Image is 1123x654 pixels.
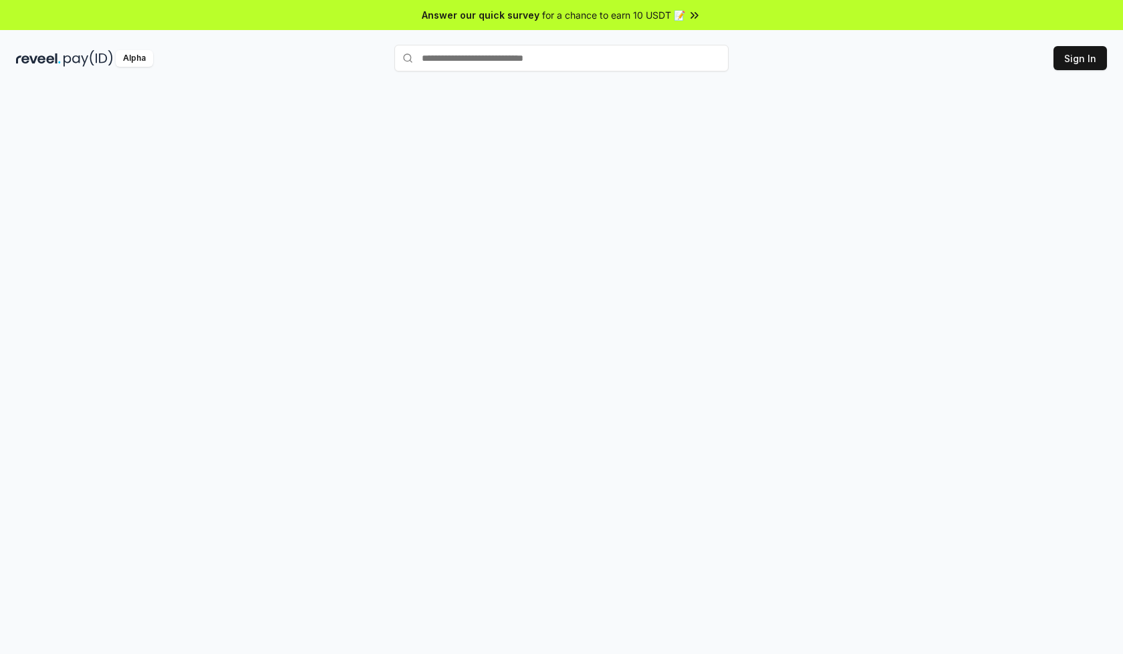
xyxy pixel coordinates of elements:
[64,50,113,67] img: pay_id
[1053,46,1107,70] button: Sign In
[116,50,153,67] div: Alpha
[16,50,61,67] img: reveel_dark
[422,8,539,22] span: Answer our quick survey
[542,8,685,22] span: for a chance to earn 10 USDT 📝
